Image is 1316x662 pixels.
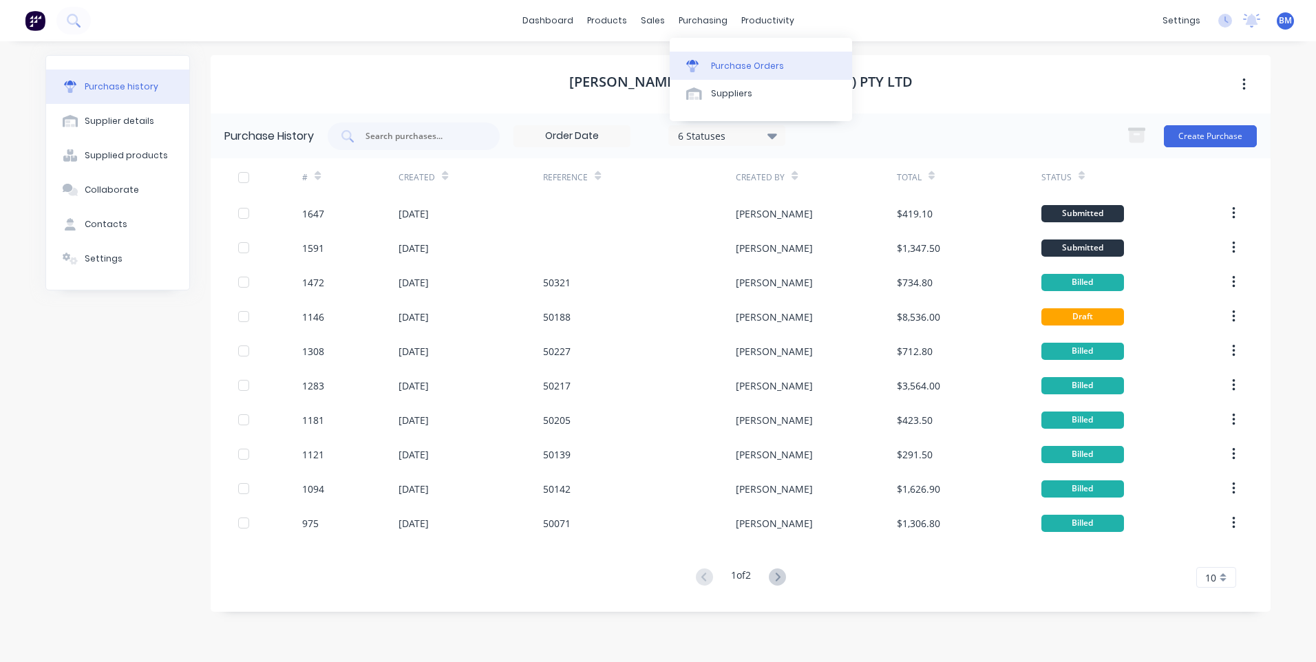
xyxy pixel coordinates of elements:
[1041,446,1124,463] div: Billed
[364,129,478,143] input: Search purchases...
[670,52,852,79] a: Purchase Orders
[1156,10,1207,31] div: settings
[224,128,314,145] div: Purchase History
[302,378,324,393] div: 1283
[736,378,813,393] div: [PERSON_NAME]
[897,413,933,427] div: $423.50
[736,171,785,184] div: Created By
[711,87,752,100] div: Suppliers
[543,378,571,393] div: 50217
[1041,308,1124,325] div: Draft
[1041,239,1124,257] div: Submitted
[736,413,813,427] div: [PERSON_NAME]
[543,516,571,531] div: 50071
[1041,377,1124,394] div: Billed
[736,310,813,324] div: [PERSON_NAME]
[302,482,324,496] div: 1094
[85,149,168,162] div: Supplied products
[399,344,429,359] div: [DATE]
[514,126,630,147] input: Order Date
[1041,480,1124,498] div: Billed
[897,171,922,184] div: Total
[897,310,940,324] div: $8,536.00
[302,206,324,221] div: 1647
[672,10,734,31] div: purchasing
[734,10,801,31] div: productivity
[897,516,940,531] div: $1,306.80
[1041,515,1124,532] div: Billed
[897,206,933,221] div: $419.10
[736,516,813,531] div: [PERSON_NAME]
[302,310,324,324] div: 1146
[302,447,324,462] div: 1121
[897,344,933,359] div: $712.80
[897,482,940,496] div: $1,626.90
[543,171,588,184] div: Reference
[634,10,672,31] div: sales
[85,253,123,265] div: Settings
[736,275,813,290] div: [PERSON_NAME]
[46,207,189,242] button: Contacts
[1205,570,1216,585] span: 10
[569,74,913,90] h1: [PERSON_NAME] & [PERSON_NAME] (N’CLE) Pty Ltd
[46,138,189,173] button: Supplied products
[1041,205,1124,222] div: Submitted
[736,206,813,221] div: [PERSON_NAME]
[543,275,571,290] div: 50321
[736,241,813,255] div: [PERSON_NAME]
[46,70,189,104] button: Purchase history
[516,10,580,31] a: dashboard
[1041,274,1124,291] div: Billed
[543,447,571,462] div: 50139
[85,115,154,127] div: Supplier details
[580,10,634,31] div: products
[399,413,429,427] div: [DATE]
[302,241,324,255] div: 1591
[543,413,571,427] div: 50205
[302,171,308,184] div: #
[1279,14,1292,27] span: BM
[399,275,429,290] div: [DATE]
[736,344,813,359] div: [PERSON_NAME]
[1041,343,1124,360] div: Billed
[85,81,158,93] div: Purchase history
[85,184,139,196] div: Collaborate
[1164,125,1257,147] button: Create Purchase
[1041,412,1124,429] div: Billed
[711,60,784,72] div: Purchase Orders
[1041,171,1072,184] div: Status
[399,482,429,496] div: [DATE]
[399,447,429,462] div: [DATE]
[736,482,813,496] div: [PERSON_NAME]
[302,344,324,359] div: 1308
[85,218,127,231] div: Contacts
[399,241,429,255] div: [DATE]
[302,275,324,290] div: 1472
[302,516,319,531] div: 975
[731,568,751,588] div: 1 of 2
[399,516,429,531] div: [DATE]
[46,242,189,276] button: Settings
[543,344,571,359] div: 50227
[399,206,429,221] div: [DATE]
[897,447,933,462] div: $291.50
[46,104,189,138] button: Supplier details
[399,171,435,184] div: Created
[670,80,852,107] a: Suppliers
[897,378,940,393] div: $3,564.00
[543,310,571,324] div: 50188
[897,275,933,290] div: $734.80
[897,241,940,255] div: $1,347.50
[399,378,429,393] div: [DATE]
[46,173,189,207] button: Collaborate
[543,482,571,496] div: 50142
[302,413,324,427] div: 1181
[736,447,813,462] div: [PERSON_NAME]
[678,128,776,142] div: 6 Statuses
[399,310,429,324] div: [DATE]
[25,10,45,31] img: Factory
